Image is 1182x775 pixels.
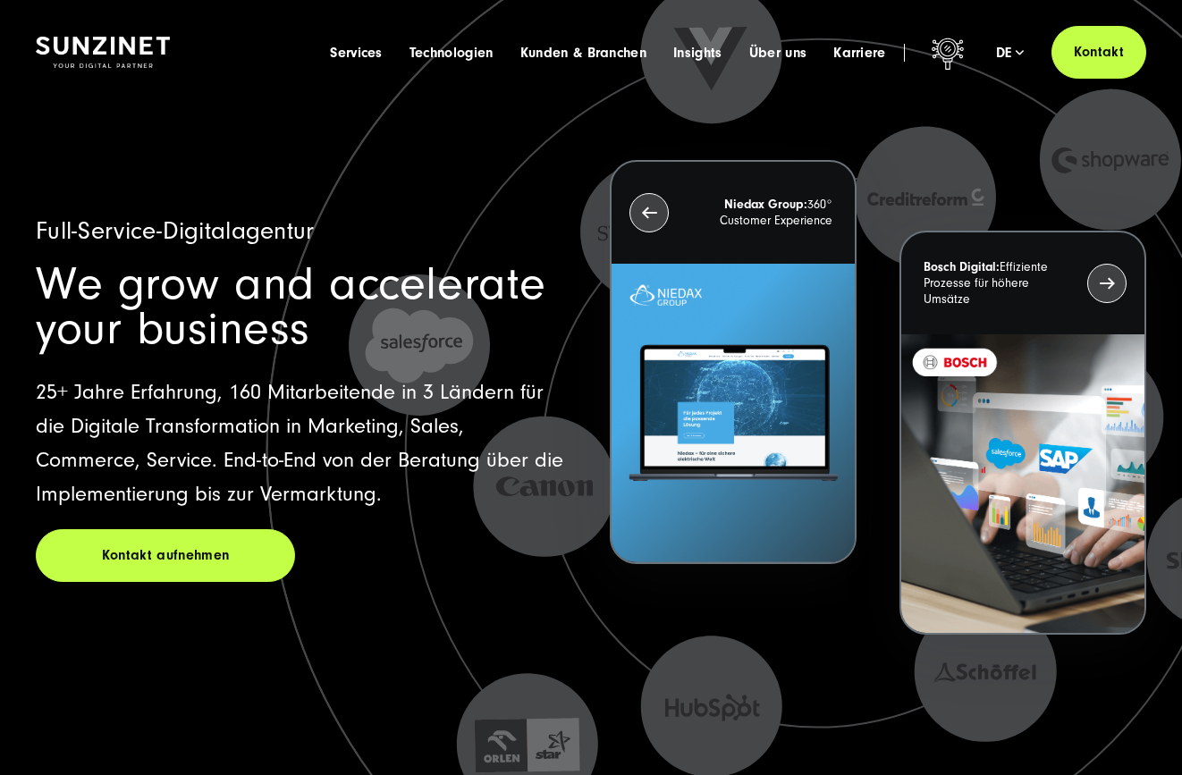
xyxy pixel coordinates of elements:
a: Technologien [409,44,494,62]
a: Über uns [749,44,807,62]
a: Insights [673,44,722,62]
a: Karriere [833,44,886,62]
img: SUNZINET Full Service Digital Agentur [36,37,170,68]
button: Bosch Digital:Effiziente Prozesse für höhere Umsätze BOSCH - Kundeprojekt - Digital Transformatio... [899,231,1146,635]
p: 360° Customer Experience [679,197,832,229]
img: Letztes Projekt von Niedax. Ein Laptop auf dem die Niedax Website geöffnet ist, auf blauem Hinter... [612,264,855,562]
a: Kontakt [1051,26,1146,79]
strong: Bosch Digital: [924,260,1000,274]
p: Effiziente Prozesse für höhere Umsätze [924,259,1077,307]
a: Services [330,44,383,62]
button: Niedax Group:360° Customer Experience Letztes Projekt von Niedax. Ein Laptop auf dem die Niedax W... [610,160,857,564]
a: Kontakt aufnehmen [36,529,295,582]
strong: Niedax Group: [724,198,807,212]
span: We grow and accelerate your business [36,257,546,355]
div: de [996,44,1025,62]
a: Kunden & Branchen [520,44,646,62]
p: 25+ Jahre Erfahrung, 160 Mitarbeitende in 3 Ländern für die Digitale Transformation in Marketing,... [36,375,572,511]
span: Full-Service-Digitalagentur [36,217,315,245]
img: BOSCH - Kundeprojekt - Digital Transformation Agentur SUNZINET [901,334,1144,633]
